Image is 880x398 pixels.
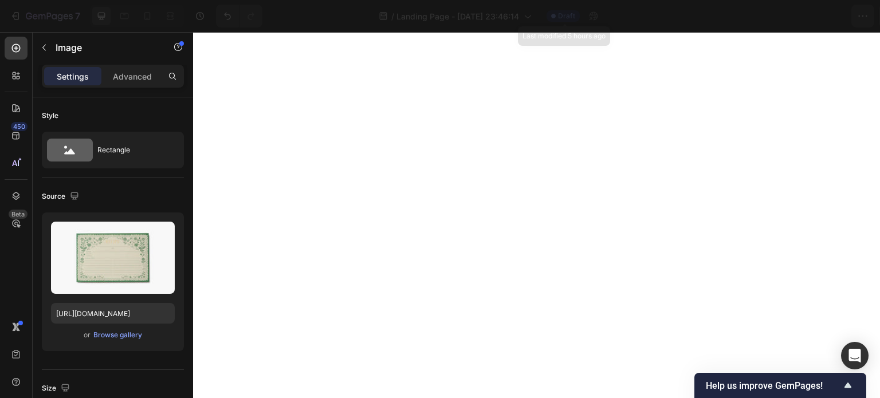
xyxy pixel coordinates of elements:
[84,328,91,342] span: or
[193,32,880,398] iframe: Design area
[51,222,175,294] img: preview-image
[761,5,799,27] button: Save
[9,210,27,219] div: Beta
[97,137,167,163] div: Rectangle
[56,41,153,54] p: Image
[841,342,869,369] div: Open Intercom Messenger
[75,9,80,23] p: 7
[11,122,27,131] div: 450
[93,330,142,340] div: Browse gallery
[57,70,89,82] p: Settings
[51,303,175,324] input: https://example.com/image.jpg
[42,189,81,204] div: Source
[42,381,72,396] div: Size
[706,379,855,392] button: Show survey - Help us improve GemPages!
[558,11,575,21] span: Draft
[771,11,790,21] span: Save
[42,111,58,121] div: Style
[216,5,262,27] div: Undo/Redo
[804,5,852,27] button: Publish
[5,5,85,27] button: 7
[93,329,143,341] button: Browse gallery
[706,380,841,391] span: Help us improve GemPages!
[391,10,394,22] span: /
[113,70,152,82] p: Advanced
[396,10,519,22] span: Landing Page - [DATE] 23:46:14
[814,10,842,22] div: Publish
